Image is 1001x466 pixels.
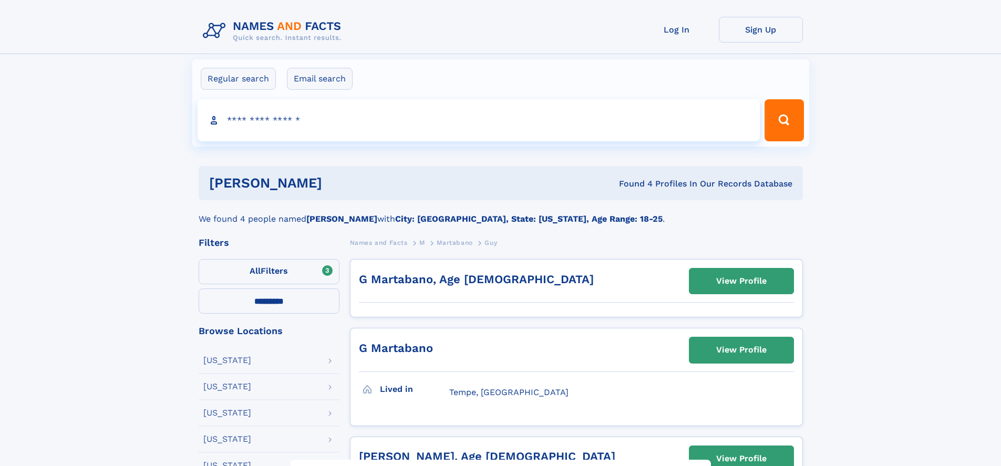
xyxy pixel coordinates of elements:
[250,266,261,276] span: All
[199,238,339,247] div: Filters
[380,380,449,398] h3: Lived in
[359,341,433,355] a: G Martabano
[199,259,339,284] label: Filters
[209,177,471,190] h1: [PERSON_NAME]
[203,435,251,443] div: [US_STATE]
[203,409,251,417] div: [US_STATE]
[359,450,615,463] a: [PERSON_NAME], Age [DEMOGRAPHIC_DATA]
[306,214,377,224] b: [PERSON_NAME]
[199,200,803,225] div: We found 4 people named with .
[716,338,767,362] div: View Profile
[437,239,472,246] span: Martabano
[484,239,497,246] span: Guy
[635,17,719,43] a: Log In
[203,356,251,365] div: [US_STATE]
[201,68,276,90] label: Regular search
[419,236,425,249] a: M
[199,17,350,45] img: Logo Names and Facts
[419,239,425,246] span: M
[449,387,569,397] span: Tempe, [GEOGRAPHIC_DATA]
[689,337,793,363] a: View Profile
[203,382,251,391] div: [US_STATE]
[719,17,803,43] a: Sign Up
[689,268,793,294] a: View Profile
[395,214,663,224] b: City: [GEOGRAPHIC_DATA], State: [US_STATE], Age Range: 18-25
[765,99,803,141] button: Search Button
[287,68,353,90] label: Email search
[199,326,339,336] div: Browse Locations
[359,273,594,286] a: G Martabano, Age [DEMOGRAPHIC_DATA]
[437,236,472,249] a: Martabano
[716,269,767,293] div: View Profile
[198,99,760,141] input: search input
[350,236,408,249] a: Names and Facts
[470,178,792,190] div: Found 4 Profiles In Our Records Database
